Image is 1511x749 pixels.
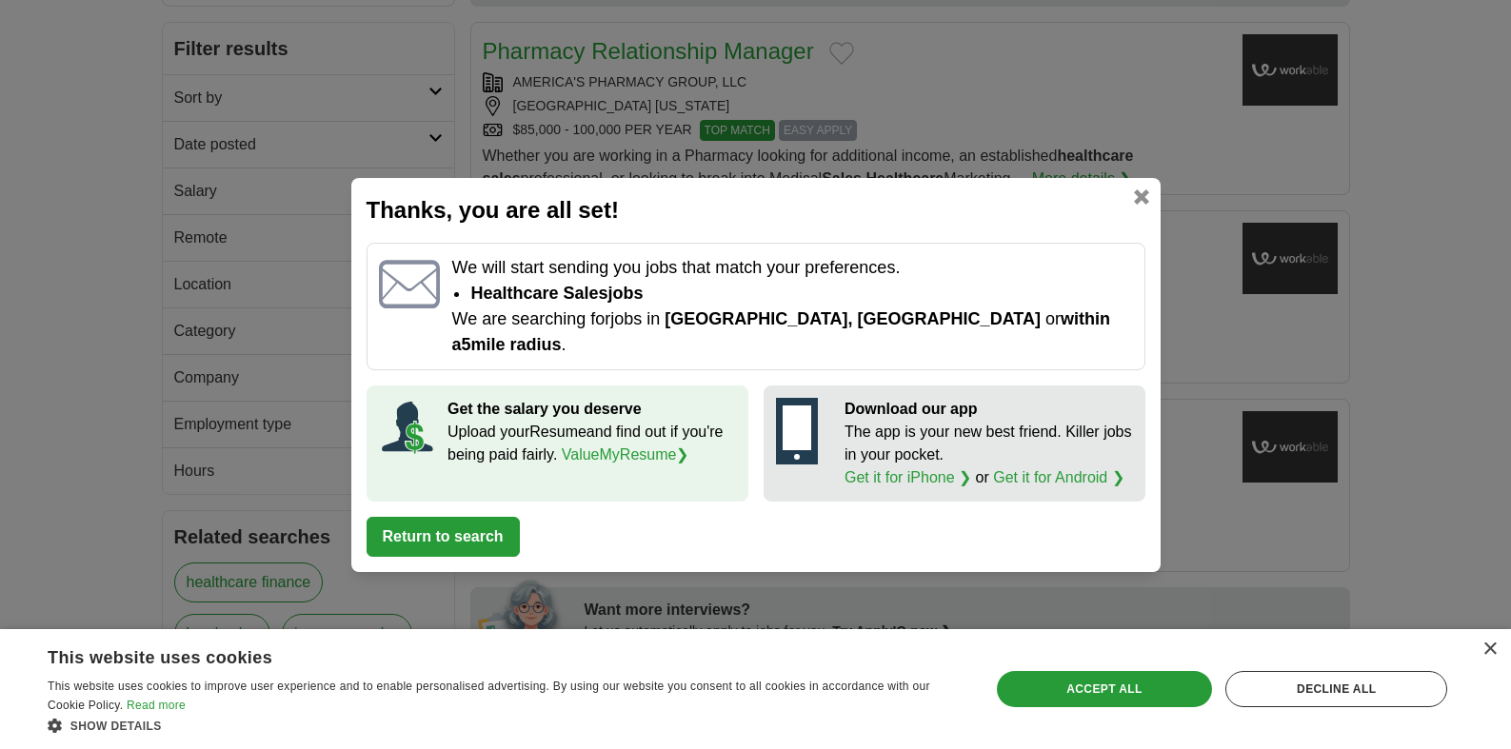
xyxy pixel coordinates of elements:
a: Get it for Android ❯ [993,469,1124,485]
p: The app is your new best friend. Killer jobs in your pocket. or [845,421,1133,489]
a: Get it for iPhone ❯ [845,469,971,485]
a: Read more, opens a new window [127,699,186,712]
h2: Thanks, you are all set! [367,193,1145,227]
button: Return to search [367,517,520,557]
div: This website uses cookies [48,641,914,669]
p: We will start sending you jobs that match your preferences. [451,255,1132,281]
div: Show details [48,716,962,735]
p: Get the salary you deserve [447,398,736,421]
li: healthcare sales jobs [470,281,1132,306]
div: Close [1482,642,1497,657]
span: within a 5 mile radius [451,309,1110,354]
div: Decline all [1225,671,1447,707]
p: Download our app [845,398,1133,421]
span: This website uses cookies to improve user experience and to enable personalised advertising. By u... [48,680,930,712]
span: Show details [70,719,162,733]
p: Upload your Resume and find out if you're being paid fairly. [447,421,736,466]
span: [GEOGRAPHIC_DATA], [GEOGRAPHIC_DATA] [665,309,1041,328]
a: ValueMyResume❯ [562,446,689,463]
p: We are searching for jobs in or . [451,306,1132,358]
div: Accept all [997,671,1213,707]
